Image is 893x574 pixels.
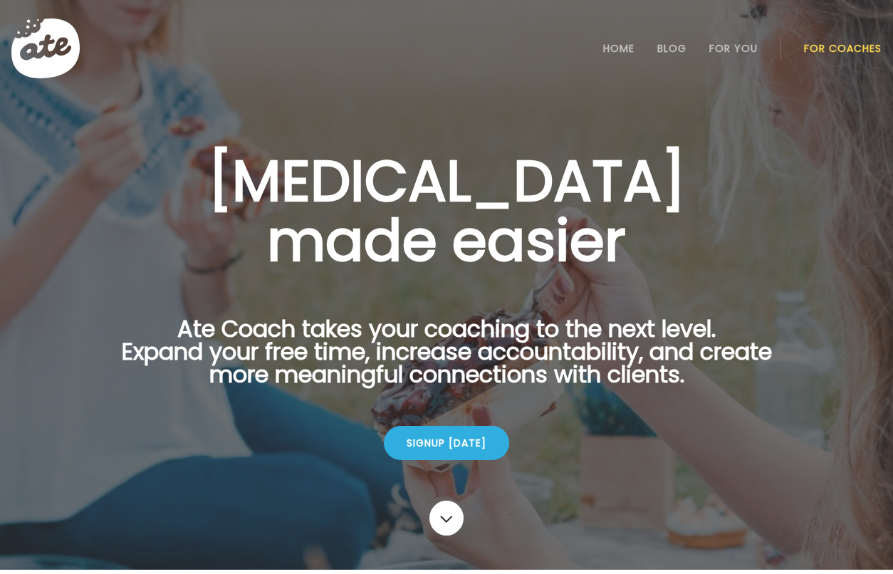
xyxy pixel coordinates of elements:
a: For Coaches [804,43,882,54]
div: Signup [DATE] [384,426,509,460]
a: For You [709,43,758,54]
p: Ate Coach takes your coaching to the next level. Expand your free time, increase accountability, ... [99,318,794,403]
a: Blog [657,43,686,54]
a: Home [603,43,634,54]
h1: [MEDICAL_DATA] made easier [99,151,794,271]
